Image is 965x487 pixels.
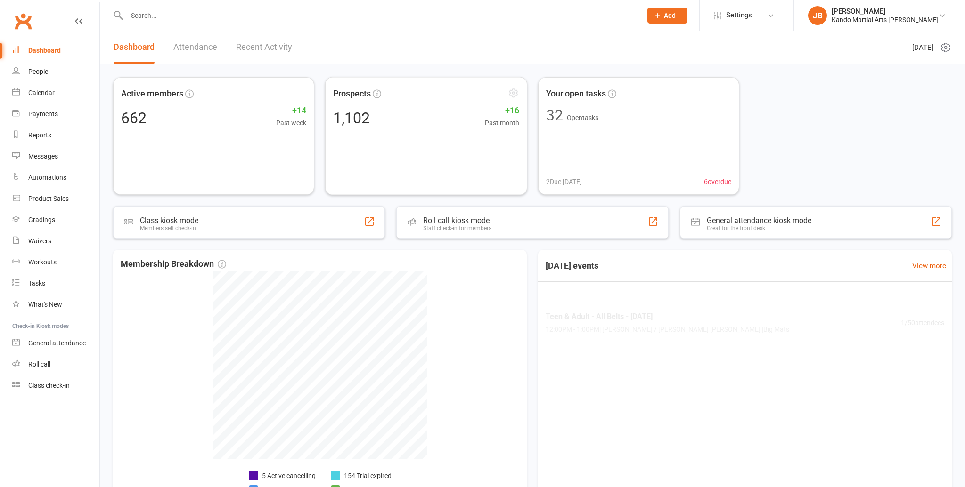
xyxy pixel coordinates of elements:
[12,104,99,125] a: Payments
[546,324,789,335] span: 12:00PM - 1:00PM | [PERSON_NAME] / [PERSON_NAME] [PERSON_NAME] | Big Mats
[28,131,51,139] div: Reports
[28,360,50,368] div: Roll call
[546,176,582,187] span: 2 Due [DATE]
[12,146,99,167] a: Messages
[12,82,99,104] a: Calendar
[236,31,292,64] a: Recent Activity
[12,231,99,252] a: Waivers
[28,279,45,287] div: Tasks
[140,216,198,225] div: Class kiosk mode
[121,111,147,126] div: 662
[546,87,606,101] span: Your open tasks
[12,61,99,82] a: People
[121,257,226,271] span: Membership Breakdown
[12,273,99,294] a: Tasks
[28,47,61,54] div: Dashboard
[28,301,62,308] div: What's New
[485,104,519,118] span: +16
[140,225,198,232] div: Members self check-in
[12,354,99,375] a: Roll call
[333,87,371,100] span: Prospects
[704,176,731,187] span: 6 overdue
[28,339,86,347] div: General attendance
[423,225,491,232] div: Staff check-in for members
[832,16,939,24] div: Kando Martial Arts [PERSON_NAME]
[538,257,606,274] h3: [DATE] events
[173,31,217,64] a: Attendance
[11,9,35,33] a: Clubworx
[707,216,811,225] div: General attendance kiosk mode
[28,382,70,389] div: Class check-in
[901,318,944,328] span: 1 / 50 attendees
[12,375,99,396] a: Class kiosk mode
[121,87,183,101] span: Active members
[726,5,752,26] span: Settings
[546,311,789,323] span: Teen & Adult - All Belts - [DATE]
[249,471,316,481] li: 5 Active cancelling
[28,195,69,202] div: Product Sales
[707,225,811,232] div: Great for the front desk
[333,110,370,125] div: 1,102
[28,216,55,224] div: Gradings
[546,108,563,123] div: 32
[12,209,99,231] a: Gradings
[124,9,635,22] input: Search...
[28,152,58,160] div: Messages
[567,114,598,121] span: Open tasks
[331,471,392,481] li: 154 Trial expired
[912,260,946,271] a: View more
[12,333,99,354] a: General attendance kiosk mode
[808,6,827,25] div: JB
[28,68,48,75] div: People
[912,42,933,53] span: [DATE]
[276,104,306,118] span: +14
[12,125,99,146] a: Reports
[664,12,676,19] span: Add
[832,7,939,16] div: [PERSON_NAME]
[485,118,519,128] span: Past month
[276,118,306,128] span: Past week
[12,167,99,188] a: Automations
[28,237,51,245] div: Waivers
[647,8,687,24] button: Add
[28,110,58,118] div: Payments
[423,216,491,225] div: Roll call kiosk mode
[12,188,99,209] a: Product Sales
[12,252,99,273] a: Workouts
[28,89,55,96] div: Calendar
[28,258,57,266] div: Workouts
[114,31,155,64] a: Dashboard
[28,174,66,181] div: Automations
[12,294,99,315] a: What's New
[12,40,99,61] a: Dashboard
